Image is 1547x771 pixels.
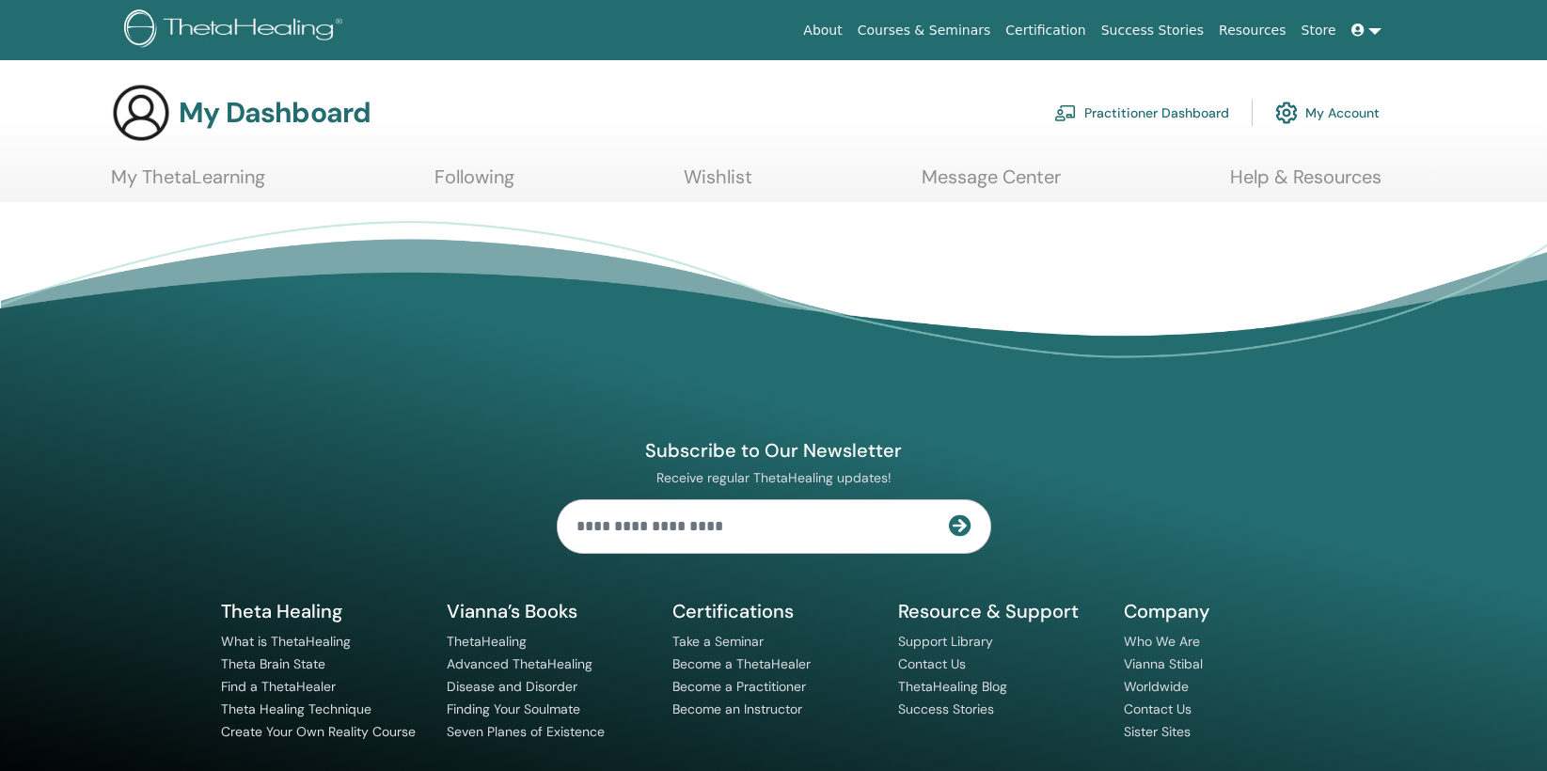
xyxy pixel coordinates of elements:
a: Worldwide [1124,678,1189,695]
a: Seven Planes of Existence [447,723,605,740]
a: Theta Healing Technique [221,700,371,717]
a: Find a ThetaHealer [221,678,336,695]
a: Following [434,165,514,202]
a: Advanced ThetaHealing [447,655,592,672]
a: Theta Brain State [221,655,325,672]
a: Create Your Own Reality Course [221,723,416,740]
a: Finding Your Soulmate [447,700,580,717]
a: Sister Sites [1124,723,1191,740]
a: My ThetaLearning [111,165,265,202]
a: ThetaHealing [447,633,527,650]
a: Become a Practitioner [672,678,806,695]
a: Resources [1211,13,1294,48]
h3: My Dashboard [179,96,371,130]
h5: Certifications [672,599,876,623]
a: Become a ThetaHealer [672,655,811,672]
a: Courses & Seminars [850,13,999,48]
a: What is ThetaHealing [221,633,351,650]
a: Wishlist [684,165,752,202]
a: Contact Us [898,655,966,672]
a: Success Stories [1094,13,1211,48]
h5: Theta Healing [221,599,424,623]
a: Disease and Disorder [447,678,577,695]
img: chalkboard-teacher.svg [1054,104,1077,121]
a: Success Stories [898,700,994,717]
a: Practitioner Dashboard [1054,92,1229,134]
h4: Subscribe to Our Newsletter [557,438,991,463]
a: Support Library [898,633,993,650]
a: ThetaHealing Blog [898,678,1007,695]
a: Help & Resources [1230,165,1381,202]
a: Message Center [922,165,1061,202]
h5: Company [1124,599,1327,623]
a: Contact Us [1124,700,1192,717]
h5: Resource & Support [898,599,1101,623]
p: Receive regular ThetaHealing updates! [557,469,991,486]
img: logo.png [124,9,349,52]
a: Store [1294,13,1344,48]
a: Who We Are [1124,633,1200,650]
a: Certification [998,13,1093,48]
h5: Vianna’s Books [447,599,650,623]
a: My Account [1275,92,1380,134]
img: generic-user-icon.jpg [111,83,171,143]
a: Become an Instructor [672,700,802,717]
a: Take a Seminar [672,633,764,650]
a: About [796,13,849,48]
a: Vianna Stibal [1124,655,1203,672]
img: cog.svg [1275,97,1298,129]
